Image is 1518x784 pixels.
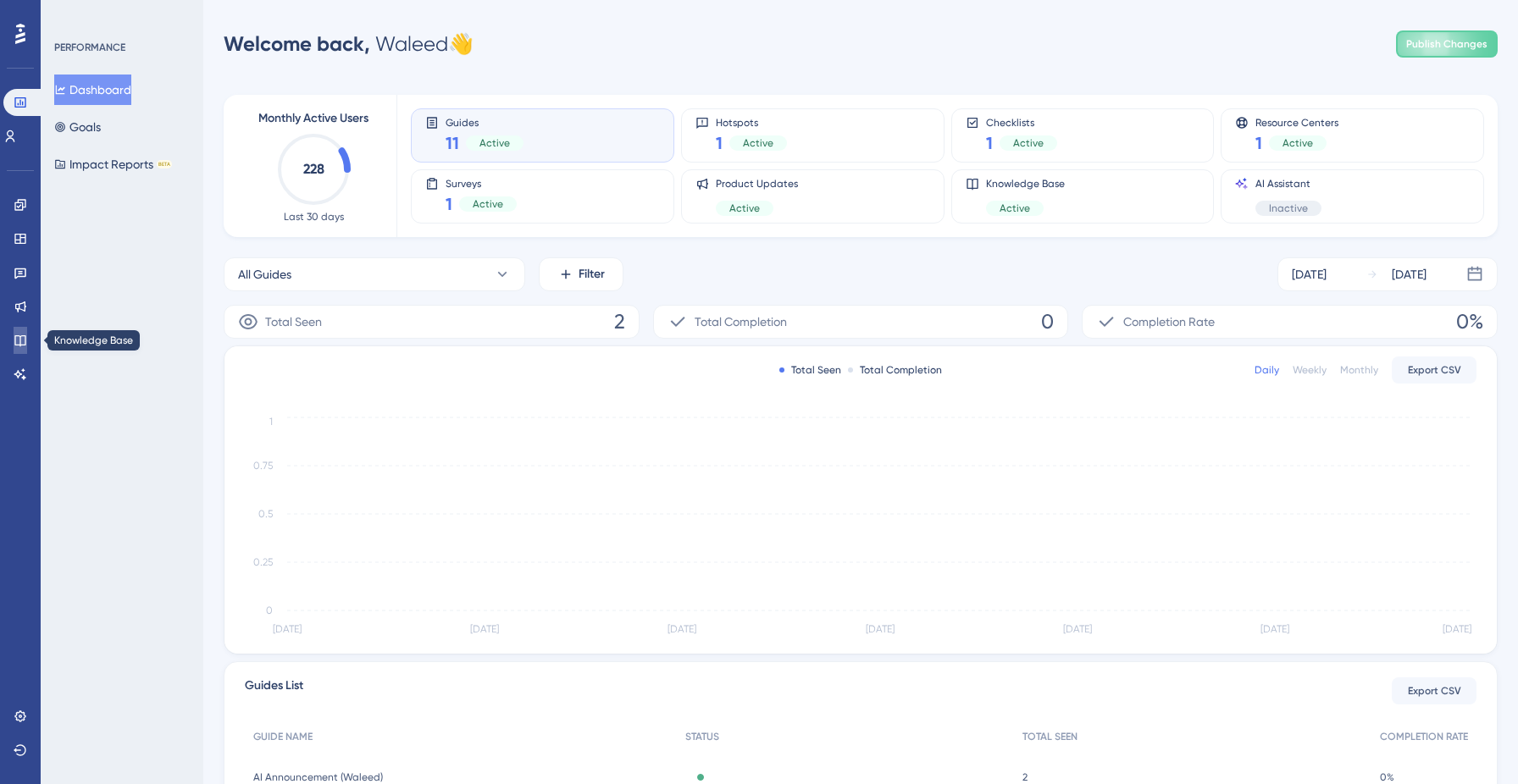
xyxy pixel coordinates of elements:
button: All Guides [224,257,525,291]
span: Checklists [986,116,1057,128]
span: 1 [1255,131,1262,155]
tspan: [DATE] [1063,623,1092,635]
span: AI Announcement (Waleed) [253,770,383,784]
span: Export CSV [1408,363,1461,377]
span: Guides List [245,676,303,706]
div: [DATE] [1392,264,1427,284]
tspan: 0 [266,605,273,616]
tspan: [DATE] [668,623,696,635]
span: Export CSV [1408,684,1461,698]
span: 1 [446,192,452,216]
button: Filter [539,257,623,291]
tspan: 0.5 [258,508,273,520]
span: Welcome back, [224,31,370,56]
span: GUIDE NAME [253,730,313,743]
span: Guides [446,116,524,128]
div: Monthly [1340,363,1378,377]
div: PERFORMANCE [54,41,125,54]
span: Active [743,136,773,150]
span: Active [479,136,510,150]
div: [DATE] [1292,264,1327,284]
span: Last 30 days [284,210,344,224]
span: Total Completion [695,312,787,332]
button: Publish Changes [1396,30,1498,58]
span: Inactive [1269,202,1308,215]
span: Publish Changes [1406,37,1488,51]
div: BETA [157,160,172,168]
span: Monthly Active Users [258,108,368,129]
span: Product Updates [716,177,798,190]
span: Surveys [446,177,517,189]
tspan: 0.25 [253,556,273,568]
span: Active [1283,136,1313,150]
button: Goals [54,112,101,142]
tspan: 0.75 [253,460,273,472]
span: Active [1000,202,1030,215]
tspan: 1 [269,416,273,428]
div: Total Seen [779,363,841,377]
span: 0% [1456,308,1483,335]
span: Total Seen [265,312,322,332]
div: Daily [1255,363,1279,377]
span: AI Assistant [1255,177,1321,190]
span: 11 [446,131,459,155]
span: Filter [579,264,605,284]
span: 2 [614,308,625,335]
button: Export CSV [1392,356,1476,384]
span: Resource Centers [1255,116,1338,128]
span: Active [729,202,760,215]
span: Active [1013,136,1044,150]
button: Impact ReportsBETA [54,149,172,179]
tspan: [DATE] [866,623,895,635]
span: 0% [1380,770,1394,784]
tspan: [DATE] [470,623,499,635]
span: All Guides [238,264,291,284]
div: Weekly [1293,363,1327,377]
button: Export CSV [1392,677,1476,704]
span: COMPLETION RATE [1380,730,1468,743]
button: Dashboard [54,75,131,105]
span: TOTAL SEEN [1022,730,1078,743]
div: Total Completion [848,363,942,377]
span: 1 [986,131,993,155]
span: 0 [1041,308,1054,335]
span: 2 [1022,770,1028,784]
span: 1 [716,131,723,155]
tspan: [DATE] [273,623,302,635]
span: STATUS [685,730,719,743]
span: Hotspots [716,116,787,128]
tspan: [DATE] [1260,623,1289,635]
tspan: [DATE] [1443,623,1471,635]
span: Knowledge Base [986,177,1065,190]
text: 228 [303,161,324,177]
div: Waleed 👋 [224,30,474,58]
span: Active [473,197,503,211]
span: Completion Rate [1123,312,1215,332]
